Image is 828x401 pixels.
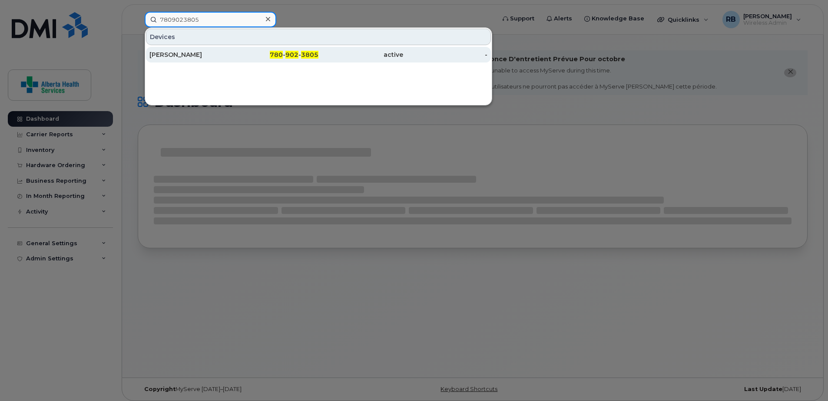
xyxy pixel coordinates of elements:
span: 780 [270,51,283,59]
div: - - [234,50,319,59]
div: active [318,50,403,59]
div: - [403,50,488,59]
span: 902 [285,51,298,59]
div: Devices [146,29,491,45]
div: [PERSON_NAME] [149,50,234,59]
a: [PERSON_NAME]780-902-3805active- [146,47,491,62]
span: 3805 [301,51,318,59]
